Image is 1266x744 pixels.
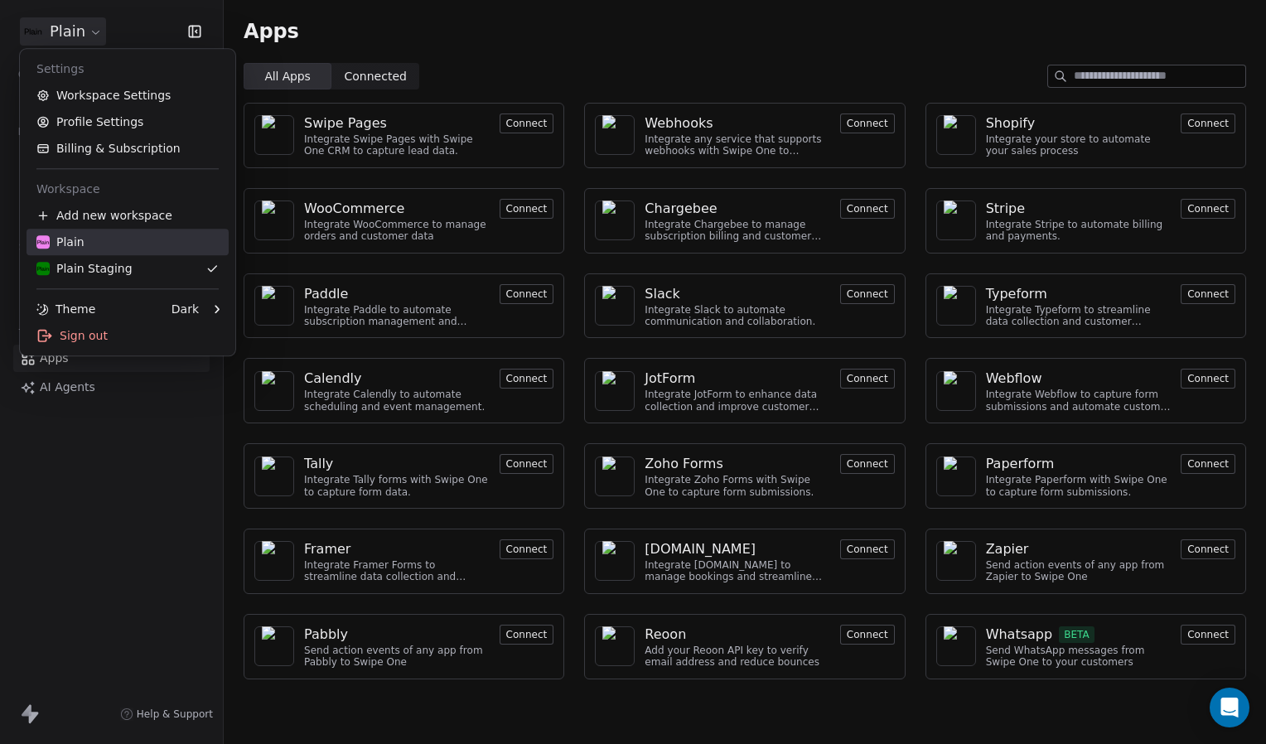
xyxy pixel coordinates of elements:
img: Plain-Logo-Tile.png [36,235,50,249]
div: Theme [36,301,95,317]
div: Add new workspace [27,202,229,229]
div: Sign out [27,322,229,349]
div: Settings [27,56,229,82]
a: Billing & Subscription [27,135,229,162]
div: Workspace [27,176,229,202]
div: Dark [172,301,199,317]
a: Workspace Settings [27,82,229,109]
div: Plain Staging [36,260,133,277]
img: Plain-Logo-Tile.png [36,262,50,275]
a: Profile Settings [27,109,229,135]
div: Plain [36,234,85,250]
